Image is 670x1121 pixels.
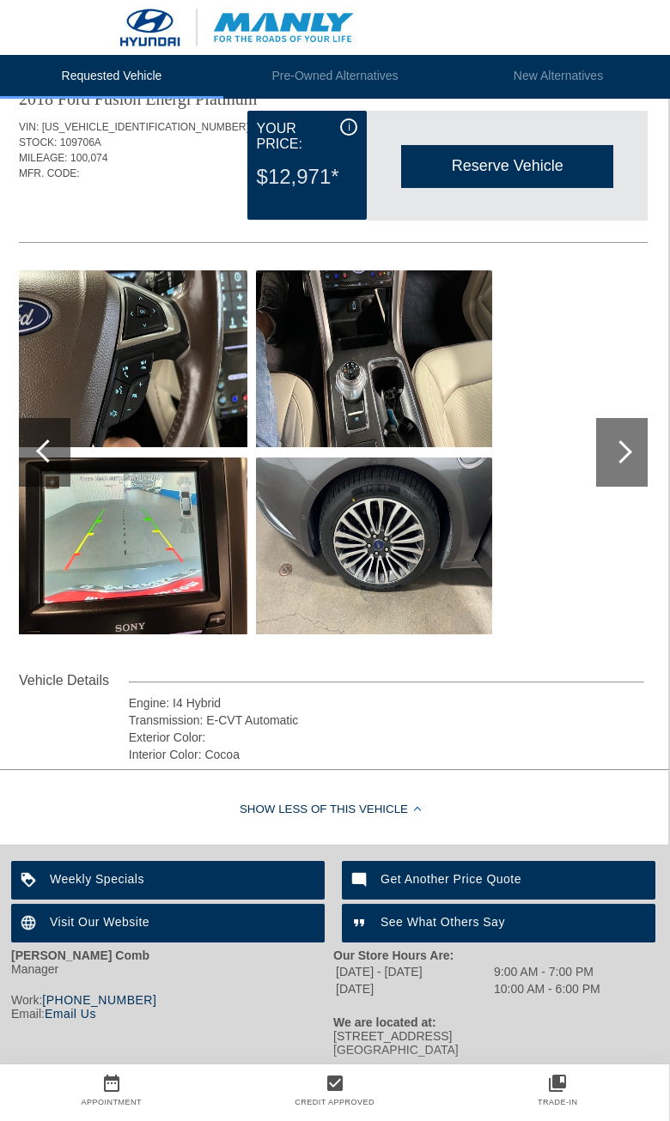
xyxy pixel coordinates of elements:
[223,55,447,99] li: Pre-Owned Alternatives
[342,861,655,900] a: Get Another Price Quote
[11,1007,333,1021] div: Email:
[129,746,644,763] div: Interior Color: Cocoa
[11,457,247,634] img: f77fdea57c375c29b0bd6cec981e6ddc.jpg
[19,670,129,691] div: Vehicle Details
[342,904,655,942] a: See What Others Say
[42,993,156,1007] a: [PHONE_NUMBER]
[19,167,80,179] span: MFR. CODE:
[335,964,491,979] td: [DATE] - [DATE]
[493,964,601,979] td: 9:00 AM - 7:00 PM
[447,55,670,99] li: New Alternatives
[11,904,50,942] img: ic_language_white_24dp_2x.png
[348,121,350,133] span: i
[295,1098,375,1106] a: Credit Approved
[256,270,492,447] img: a156683a5560414c9272b0d51481f309.jpg
[11,904,325,942] a: Visit Our Website
[223,1073,447,1094] a: check_box
[401,145,613,187] div: Reserve Vehicle
[493,981,601,997] td: 10:00 AM - 6:00 PM
[45,1007,96,1021] a: Email Us
[11,861,50,900] img: ic_loyalty_white_24dp_2x.png
[333,1015,436,1029] strong: We are located at:
[257,118,358,155] div: Your Price:
[129,712,644,729] div: Transmission: E-CVT Automatic
[538,1098,578,1106] a: Trade-In
[446,1073,669,1094] a: collections_bookmark
[19,191,648,219] div: Quoted on [DATE] 8:11:48 PM
[256,457,492,634] img: c45c2c0460aa1d83ad34a40a5469f03a.jpg
[11,962,333,976] div: Manager
[335,981,491,997] td: [DATE]
[129,694,644,712] div: Engine: I4 Hybrid
[42,121,249,133] span: [US_VEHICLE_IDENTIFICATION_NUMBER]
[11,948,149,962] strong: [PERSON_NAME] Comb
[333,1029,655,1057] div: [STREET_ADDRESS] [GEOGRAPHIC_DATA]
[333,948,454,962] strong: Our Store Hours Are:
[19,136,57,148] span: STOCK:
[342,861,381,900] img: ic_mode_comment_white_24dp_2x.png
[19,121,39,133] span: VIN:
[11,270,247,447] img: f316351e82be1566490a99df7eee4f78.jpg
[11,861,325,900] a: Weekly Specials
[82,1098,143,1106] a: Appointment
[342,904,381,942] img: ic_format_quote_white_24dp_2x.png
[60,136,101,148] span: 109706A
[11,993,333,1007] div: Work:
[70,152,107,164] span: 100,074
[129,729,644,746] div: Exterior Color:
[19,152,68,164] span: MILEAGE:
[257,155,358,199] div: $12,971*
